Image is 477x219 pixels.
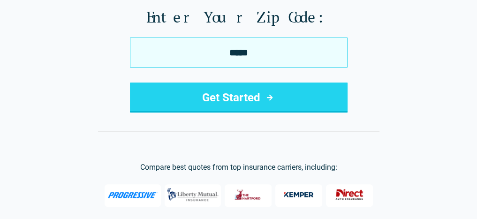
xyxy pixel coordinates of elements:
[107,192,158,198] img: Progressive
[229,185,267,204] img: The Hartford
[331,185,368,204] img: Direct General
[280,185,318,204] img: Kemper
[130,83,348,113] button: Get Started
[15,8,462,26] label: Enter Your Zip Code:
[15,162,462,173] p: Compare best quotes from top insurance carriers, including:
[165,183,221,206] img: Liberty Mutual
